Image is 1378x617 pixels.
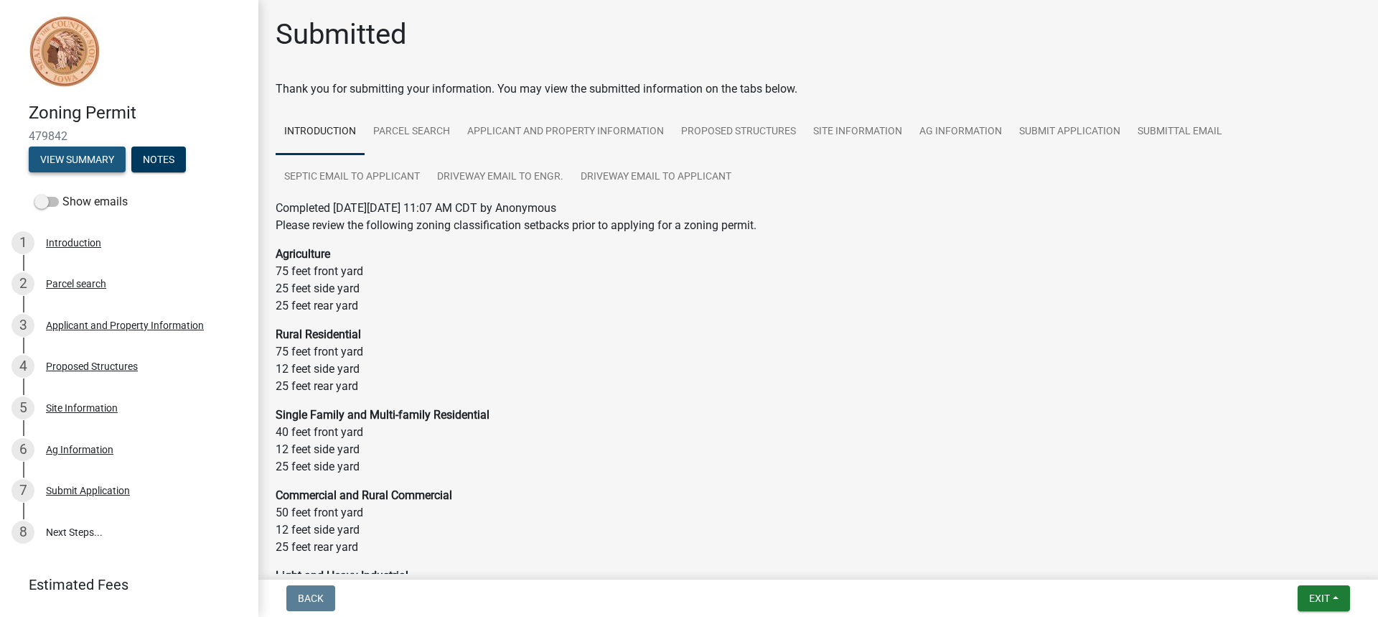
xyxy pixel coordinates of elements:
[29,129,230,143] span: 479842
[29,154,126,166] wm-modal-confirm: Summary
[276,487,1361,556] p: 50 feet front yard 12 feet side yard 25 feet rear yard
[1011,109,1129,155] a: Submit Application
[276,407,1361,475] p: 40 feet front yard 12 feet side yard 25 feet side yard
[276,217,1361,234] p: Please review the following zoning classification setbacks prior to applying for a zoning permit.
[11,438,34,461] div: 6
[911,109,1011,155] a: Ag Information
[276,247,330,261] strong: Agriculture
[1298,585,1350,611] button: Exit
[34,193,128,210] label: Show emails
[29,103,247,124] h4: Zoning Permit
[276,109,365,155] a: Introduction
[428,154,572,200] a: Driveway Email to Engr.
[46,445,113,455] div: Ag Information
[11,396,34,419] div: 5
[46,403,118,413] div: Site Information
[276,17,407,52] h1: Submitted
[276,408,489,422] strong: Single Family and Multi-family Residential
[572,154,740,200] a: Driveway Email to Applicant
[11,231,34,254] div: 1
[11,570,235,599] a: Estimated Fees
[46,486,130,496] div: Submit Application
[459,109,672,155] a: Applicant and Property Information
[11,521,34,544] div: 8
[46,361,138,371] div: Proposed Structures
[276,569,408,583] strong: Light and Heavy Industrial
[276,326,1361,395] p: 75 feet front yard 12 feet side yard 25 feet rear yard
[131,147,186,172] button: Notes
[1129,109,1231,155] a: Submittal Email
[276,154,428,200] a: Septic Email to Applicant
[365,109,459,155] a: Parcel search
[131,154,186,166] wm-modal-confirm: Notes
[276,488,452,502] strong: Commercial and Rural Commercial
[11,272,34,295] div: 2
[11,314,34,337] div: 3
[276,246,1361,315] p: 75 feet front yard 25 feet side yard 25 feet rear yard
[46,238,101,248] div: Introduction
[46,279,106,289] div: Parcel search
[286,585,335,611] button: Back
[46,320,204,330] div: Applicant and Property Information
[672,109,805,155] a: Proposed Structures
[1309,593,1330,604] span: Exit
[805,109,911,155] a: Site Information
[11,355,34,378] div: 4
[298,593,324,604] span: Back
[29,147,126,172] button: View Summary
[276,328,361,341] strong: Rural Residential
[11,479,34,502] div: 7
[276,201,556,215] span: Completed [DATE][DATE] 11:07 AM CDT by Anonymous
[276,80,1361,98] div: Thank you for submitting your information. You may view the submitted information on the tabs below.
[29,15,100,88] img: Sioux County, Iowa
